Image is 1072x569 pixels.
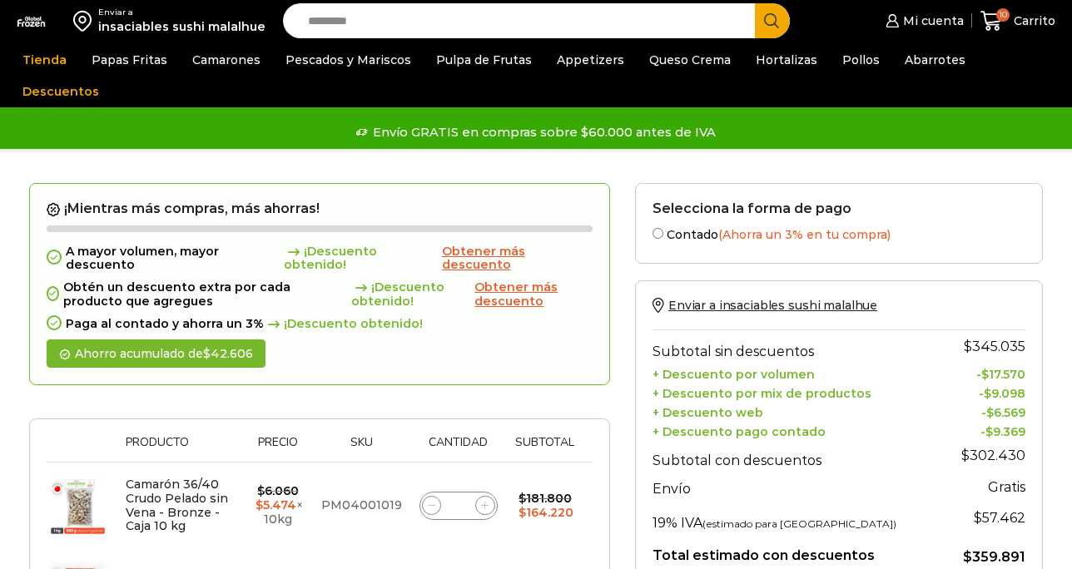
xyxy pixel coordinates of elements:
[718,227,891,242] span: (Ahorra un 3% en tu compra)
[985,424,1025,439] bdi: 9.369
[974,510,982,526] span: $
[474,280,558,309] span: Obtener más descuento
[985,424,993,439] span: $
[641,44,739,76] a: Queso Crema
[964,339,1025,354] bdi: 345.035
[653,420,941,439] th: + Descuento pago contado
[974,510,1025,526] span: 57.462
[653,401,941,420] th: + Descuento web
[203,346,211,361] span: $
[984,386,1025,401] bdi: 9.098
[14,44,75,76] a: Tienda
[284,245,438,273] span: ¡Descuento obtenido!
[961,448,970,463] span: $
[442,245,593,273] a: Obtener más descuento
[428,44,540,76] a: Pulpa de Frutas
[14,76,107,107] a: Descuentos
[941,420,1025,439] td: -
[653,225,1025,242] label: Contado
[1010,12,1055,29] span: Carrito
[126,477,228,533] a: Camarón 36/40 Crudo Pelado sin Vena - Bronze - Caja 10 kg
[243,436,313,462] th: Precio
[981,367,989,382] span: $
[996,8,1010,22] span: 10
[834,44,888,76] a: Pollos
[899,12,964,29] span: Mi cuenta
[203,346,253,361] bdi: 42.606
[411,436,506,462] th: Cantidad
[117,436,243,462] th: Producto
[984,386,991,401] span: $
[548,44,633,76] a: Appetizers
[243,463,313,549] td: × 10kg
[941,383,1025,402] td: -
[653,298,877,313] a: Enviar a insaciables sushi malalhue
[73,7,98,35] img: address-field-icon.svg
[98,18,266,35] div: insaciables sushi malalhue
[257,483,299,498] bdi: 6.060
[47,200,593,217] h2: ¡Mientras más compras, más ahorras!
[941,364,1025,383] td: -
[351,280,472,309] span: ¡Descuento obtenido!
[47,339,266,369] div: Ahorro acumulado de
[47,317,593,331] div: Paga al contado y ahorra un 3%
[747,44,826,76] a: Hortalizas
[519,491,572,506] bdi: 181.800
[896,44,974,76] a: Abarrotes
[881,4,963,37] a: Mi cuenta
[653,364,941,383] th: + Descuento por volumen
[256,497,296,512] bdi: 5.474
[980,2,1055,41] a: 10 Carrito
[653,535,941,567] th: Total estimado con descuentos
[653,439,941,473] th: Subtotal con descuentos
[755,3,790,38] button: Search button
[264,317,423,331] span: ¡Descuento obtenido!
[963,549,1025,565] bdi: 359.891
[47,245,593,273] div: A mayor volumen, mayor descuento
[184,44,269,76] a: Camarones
[653,228,663,239] input: Contado(Ahorra un 3% en tu compra)
[519,505,526,520] span: $
[653,383,941,402] th: + Descuento por mix de productos
[47,280,593,309] div: Obtén un descuento extra por cada producto que agregues
[447,494,470,517] input: Product quantity
[313,436,411,462] th: Sku
[988,479,1025,495] strong: Gratis
[313,463,411,549] td: PM04001019
[961,448,1025,463] bdi: 302.430
[963,549,972,565] span: $
[442,244,525,273] span: Obtener más descuento
[981,367,1025,382] bdi: 17.570
[986,405,1025,420] bdi: 6.569
[519,491,526,506] span: $
[474,280,593,309] a: Obtener más descuento
[257,483,265,498] span: $
[941,401,1025,420] td: -
[653,502,941,535] th: 19% IVA
[964,339,972,354] span: $
[653,473,941,502] th: Envío
[277,44,419,76] a: Pescados y Mariscos
[653,330,941,364] th: Subtotal sin descuentos
[653,200,1025,216] h2: Selecciona la forma de pago
[702,517,896,530] small: (estimado para [GEOGRAPHIC_DATA])
[83,44,176,76] a: Papas Fritas
[506,436,584,462] th: Subtotal
[256,497,263,512] span: $
[519,505,573,520] bdi: 164.220
[986,405,994,420] span: $
[668,298,877,313] span: Enviar a insaciables sushi malalhue
[98,7,266,18] div: Enviar a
